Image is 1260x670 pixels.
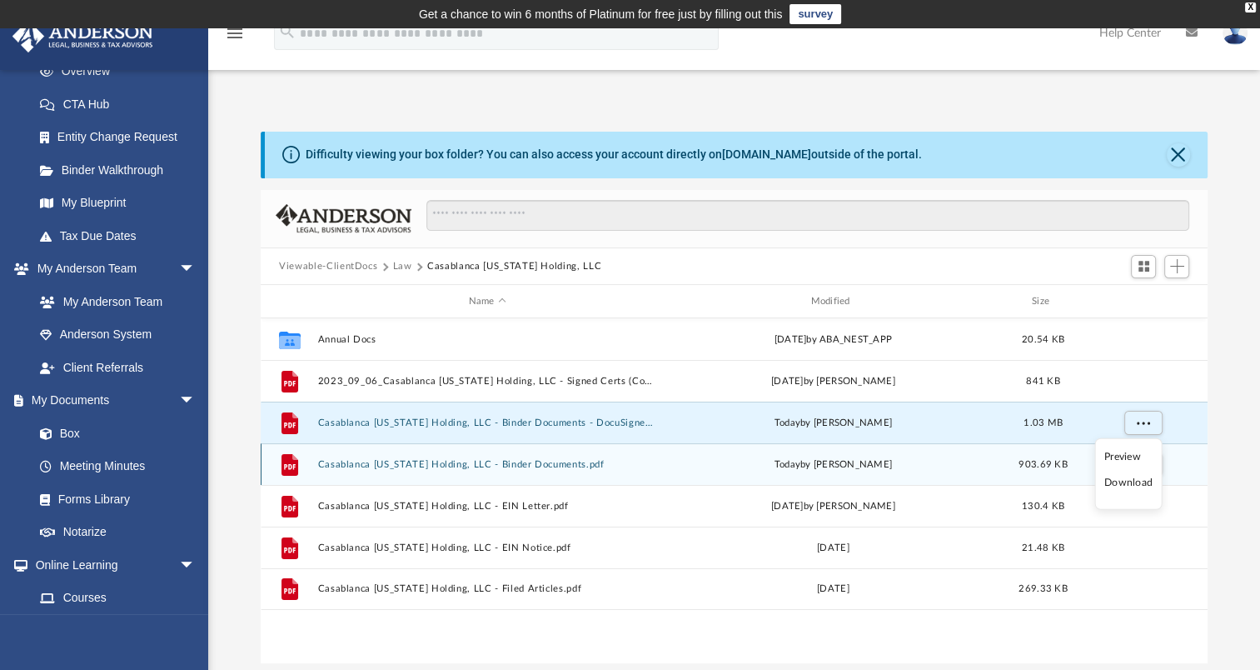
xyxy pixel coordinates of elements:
[23,219,221,252] a: Tax Due Dates
[225,23,245,43] i: menu
[427,259,601,274] button: Casablanca [US_STATE] Holding, LLC
[12,548,212,582] a: Online Learningarrow_drop_down
[318,542,657,553] button: Casablanca [US_STATE] Holding, LLC - EIN Notice.pdf
[1167,143,1190,167] button: Close
[261,318,1208,663] div: grid
[268,294,310,309] div: id
[7,20,158,52] img: Anderson Advisors Platinum Portal
[1010,294,1077,309] div: Size
[306,146,922,163] div: Difficulty viewing your box folder? You can also access your account directly on outside of the p...
[318,334,657,345] button: Annual Docs
[23,351,212,384] a: Client Referrals
[774,460,800,469] span: today
[23,187,212,220] a: My Blueprint
[23,450,212,483] a: Meeting Minutes
[179,252,212,287] span: arrow_drop_down
[1104,474,1153,492] li: Download
[1018,584,1067,593] span: 269.33 KB
[318,417,657,428] button: Casablanca [US_STATE] Holding, LLC - Binder Documents - DocuSigned.pdf
[664,416,1003,431] div: by [PERSON_NAME]
[23,285,204,318] a: My Anderson Team
[1083,294,1200,309] div: id
[722,147,811,161] a: [DOMAIN_NAME]
[1164,255,1189,278] button: Add
[318,459,657,470] button: Casablanca [US_STATE] Holding, LLC - Binder Documents.pdf
[23,153,221,187] a: Binder Walkthrough
[279,259,377,274] button: Viewable-ClientDocs
[318,501,657,512] button: Casablanca [US_STATE] Holding, LLC - EIN Letter.pdf
[179,548,212,582] span: arrow_drop_down
[23,121,221,154] a: Entity Change Request
[1124,411,1163,436] button: More options
[318,583,657,594] button: Casablanca [US_STATE] Holding, LLC - Filed Articles.pdf
[1022,335,1064,344] span: 20.54 KB
[23,516,212,549] a: Notarize
[1023,418,1063,427] span: 1.03 MB
[23,318,212,352] a: Anderson System
[774,418,800,427] span: today
[664,499,1003,514] div: [DATE] by [PERSON_NAME]
[1104,448,1153,466] li: Preview
[1223,21,1248,45] img: User Pic
[278,22,296,41] i: search
[12,252,212,286] a: My Anderson Teamarrow_drop_down
[1022,502,1064,511] span: 130.4 KB
[664,332,1003,347] div: [DATE] by ABA_NEST_APP
[317,294,656,309] div: Name
[23,55,221,88] a: Overview
[664,294,1003,309] div: Modified
[23,87,221,121] a: CTA Hub
[664,541,1003,556] div: [DATE]
[664,582,1003,597] div: [DATE]
[1094,438,1162,510] ul: More options
[1026,377,1060,386] span: 841 KB
[318,376,657,387] button: 2023_09_06_Casablanca [US_STATE] Holding, LLC - Signed Certs (Copies).pdf
[23,482,204,516] a: Forms Library
[1131,255,1156,278] button: Switch to Grid View
[789,4,841,24] a: survey
[23,582,212,615] a: Courses
[1018,460,1067,469] span: 903.69 KB
[426,200,1189,232] input: Search files and folders
[664,457,1003,472] div: by [PERSON_NAME]
[225,32,245,43] a: menu
[393,259,412,274] button: Law
[664,374,1003,389] div: [DATE] by [PERSON_NAME]
[419,4,783,24] div: Get a chance to win 6 months of Platinum for free just by filling out this
[1022,543,1064,552] span: 21.48 KB
[23,417,204,450] a: Box
[179,384,212,418] span: arrow_drop_down
[1245,2,1256,12] div: close
[12,384,212,417] a: My Documentsarrow_drop_down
